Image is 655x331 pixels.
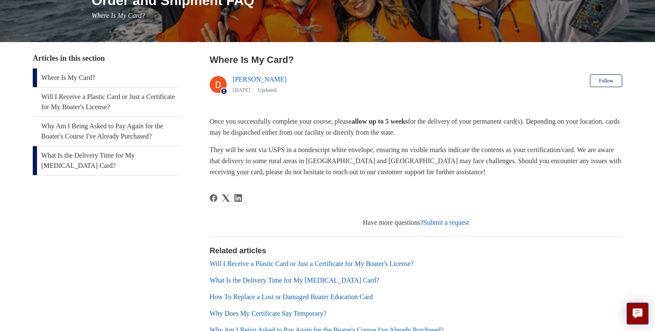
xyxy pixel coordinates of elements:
[210,53,622,67] h2: Where Is My Card?
[234,194,242,202] svg: Share this page on LinkedIn
[210,116,622,138] p: Once you successfully complete your course, please for the delivery of your permanent card(s). De...
[627,303,649,325] button: Live chat
[210,293,373,300] a: How To Replace a Lost or Damaged Boater Education Card
[210,260,414,267] a: Will I Receive a Plastic Card or Just a Certificate for My Boater's License?
[33,146,180,175] a: What Is the Delivery Time for My [MEDICAL_DATA] Card?
[210,194,217,202] svg: Share this page on Facebook
[258,87,276,93] li: Updated
[234,194,242,202] a: LinkedIn
[210,245,622,257] h2: Related articles
[210,218,622,228] div: Have more questions?
[210,277,379,284] a: What Is the Delivery Time for My [MEDICAL_DATA] Card?
[92,12,145,19] span: Where Is My Card?
[33,54,105,62] span: Articles in this section
[222,194,230,202] svg: Share this page on X Corp
[590,74,622,87] button: Follow Article
[233,76,287,83] a: [PERSON_NAME]
[210,310,327,317] a: Why Does My Certificate Say Temporary?
[233,87,251,93] time: 04/15/2024, 17:31
[351,118,407,125] strong: allow up to 5 weeks
[33,88,180,116] a: Will I Receive a Plastic Card or Just a Certificate for My Boater's License?
[210,194,217,202] a: Facebook
[33,117,180,146] a: Why Am I Being Asked to Pay Again for the Boater's Course I've Already Purchased?
[210,144,622,177] p: They will be sent via USPS in a nondescript white envelope, ensuring no visible marks indicate th...
[222,194,230,202] a: X Corp
[33,68,180,87] a: Where Is My Card?
[423,219,469,226] a: Submit a request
